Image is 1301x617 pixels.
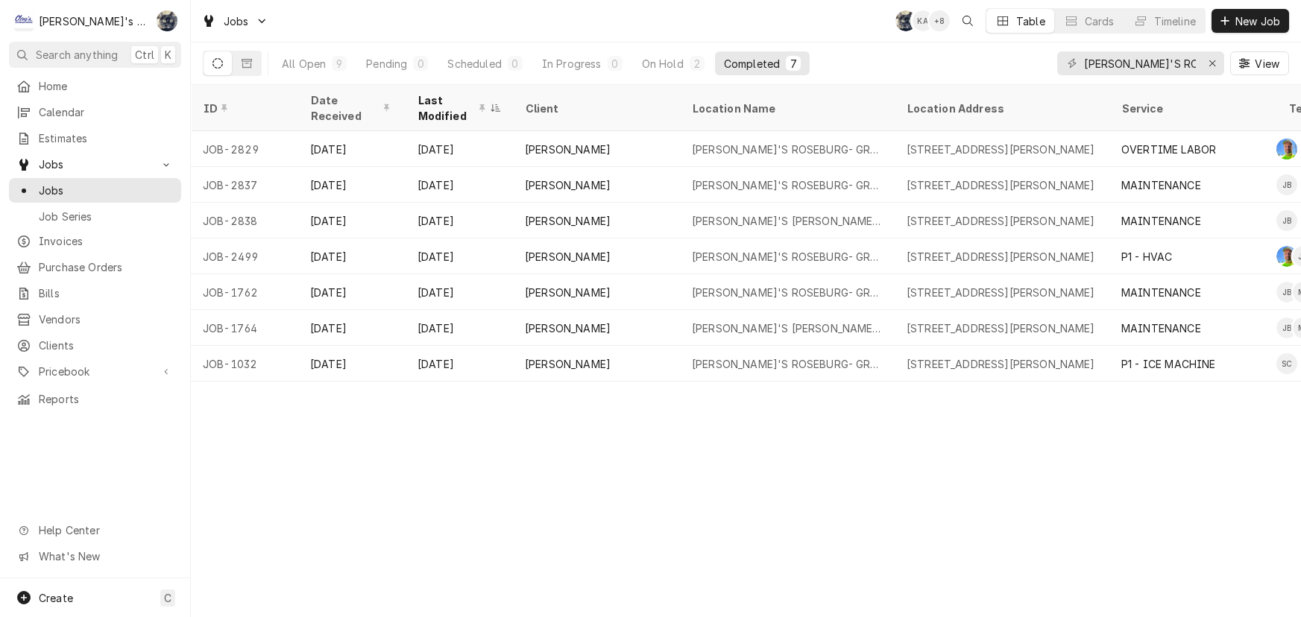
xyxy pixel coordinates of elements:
[525,356,611,372] div: [PERSON_NAME]
[39,391,174,407] span: Reports
[1276,246,1297,267] div: Greg Austin's Avatar
[525,213,611,229] div: [PERSON_NAME]
[1276,246,1297,267] div: GA
[39,364,151,379] span: Pricebook
[9,359,181,384] a: Go to Pricebook
[39,311,174,327] span: Vendors
[39,209,174,224] span: Job Series
[39,183,174,198] span: Jobs
[191,274,298,310] div: JOB-1762
[282,56,326,72] div: All Open
[1276,317,1297,338] div: JB
[1276,210,1297,231] div: JB
[907,320,1095,336] div: [STREET_ADDRESS][PERSON_NAME]
[39,13,148,29] div: [PERSON_NAME]'s Refrigeration
[907,213,1095,229] div: [STREET_ADDRESS][PERSON_NAME]
[1121,101,1261,116] div: Service
[418,92,486,124] div: Last Modified
[1121,320,1201,336] div: MAINTENANCE
[525,101,665,116] div: Client
[9,229,181,253] a: Invoices
[165,47,171,63] span: K
[224,13,249,29] span: Jobs
[907,285,1095,300] div: [STREET_ADDRESS][PERSON_NAME]
[789,56,798,72] div: 7
[9,126,181,151] a: Estimates
[39,522,172,538] span: Help Center
[913,10,933,31] div: Korey Austin's Avatar
[525,249,611,265] div: [PERSON_NAME]
[39,285,174,301] span: Bills
[1230,51,1289,75] button: View
[611,56,620,72] div: 0
[9,204,181,229] a: Job Series
[9,518,181,542] a: Go to Help Center
[542,56,602,72] div: In Progress
[525,285,611,300] div: [PERSON_NAME]
[1276,139,1297,159] div: Greg Austin's Avatar
[956,9,980,33] button: Open search
[39,130,174,146] span: Estimates
[692,101,880,116] div: Location Name
[298,131,406,167] div: [DATE]
[406,203,513,238] div: [DATE]
[913,10,933,31] div: KA
[195,9,274,34] a: Go to Jobs
[447,56,501,72] div: Scheduled
[1016,13,1045,29] div: Table
[1276,139,1297,159] div: GA
[36,47,118,63] span: Search anything
[157,10,177,31] div: Sarah Bendele's Avatar
[9,387,181,411] a: Reports
[39,78,174,94] span: Home
[39,156,151,172] span: Jobs
[366,56,407,72] div: Pending
[1212,9,1289,33] button: New Job
[1276,174,1297,195] div: Joey Brabb's Avatar
[298,203,406,238] div: [DATE]
[39,592,73,604] span: Create
[1276,174,1297,195] div: JB
[1154,13,1196,29] div: Timeline
[1232,13,1283,29] span: New Job
[406,310,513,346] div: [DATE]
[525,142,611,157] div: [PERSON_NAME]
[406,238,513,274] div: [DATE]
[9,152,181,177] a: Go to Jobs
[135,47,154,63] span: Ctrl
[692,213,883,229] div: [PERSON_NAME]'S [PERSON_NAME]- #780
[9,178,181,203] a: Jobs
[416,56,425,72] div: 0
[9,255,181,279] a: Purchase Orders
[9,307,181,332] a: Vendors
[724,56,780,72] div: Completed
[9,281,181,306] a: Bills
[9,42,181,68] button: Search anythingCtrlK
[191,203,298,238] div: JOB-2838
[907,177,1095,193] div: [STREET_ADDRESS][PERSON_NAME]
[406,131,513,167] div: [DATE]
[406,274,513,310] div: [DATE]
[298,274,406,310] div: [DATE]
[310,92,391,124] div: Date Received
[191,346,298,382] div: JOB-1032
[1084,51,1196,75] input: Keyword search
[406,167,513,203] div: [DATE]
[1121,213,1201,229] div: MAINTENANCE
[1276,210,1297,231] div: Joey Brabb's Avatar
[9,100,181,124] a: Calendar
[1276,353,1297,374] div: SC
[164,590,171,606] span: C
[1276,282,1297,303] div: Joey Brabb's Avatar
[13,10,34,31] div: Clay's Refrigeration's Avatar
[895,10,916,31] div: Sarah Bendele's Avatar
[1121,177,1201,193] div: MAINTENANCE
[191,131,298,167] div: JOB-2829
[929,10,950,31] div: + 8
[907,249,1095,265] div: [STREET_ADDRESS][PERSON_NAME]
[39,259,174,275] span: Purchase Orders
[895,10,916,31] div: SB
[406,346,513,382] div: [DATE]
[1276,317,1297,338] div: Joey Brabb's Avatar
[9,74,181,98] a: Home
